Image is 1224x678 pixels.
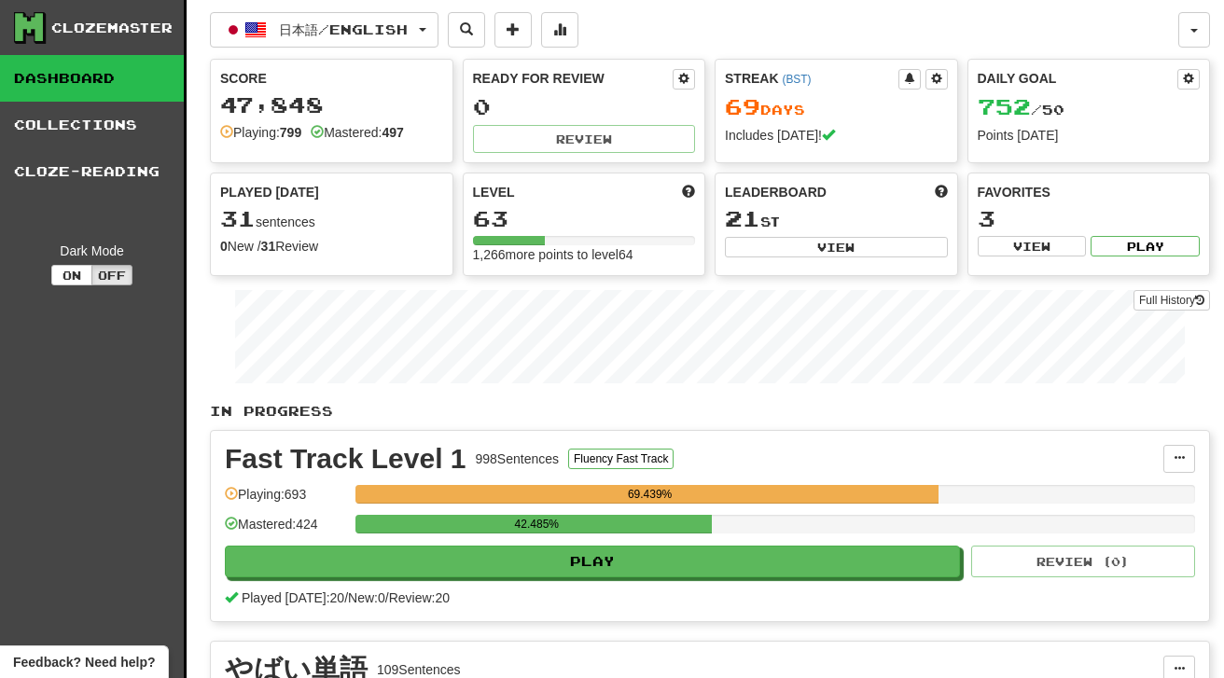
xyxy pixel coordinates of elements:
[51,265,92,285] button: On
[782,73,811,86] a: (BST)
[220,239,228,254] strong: 0
[279,21,408,37] span: 日本語 / English
[220,207,443,231] div: sentences
[385,590,389,605] span: /
[476,450,560,468] div: 998 Sentences
[473,245,696,264] div: 1,266 more points to level 64
[13,653,155,671] span: Open feedback widget
[473,69,674,88] div: Ready for Review
[220,123,301,142] div: Playing:
[225,445,466,473] div: Fast Track Level 1
[978,183,1201,201] div: Favorites
[978,93,1031,119] span: 752
[725,205,760,231] span: 21
[225,485,346,516] div: Playing: 693
[242,590,344,605] span: Played [DATE]: 20
[541,12,578,48] button: More stats
[51,19,173,37] div: Clozemaster
[220,205,256,231] span: 31
[348,590,385,605] span: New: 0
[389,590,450,605] span: Review: 20
[220,69,443,88] div: Score
[473,183,515,201] span: Level
[473,95,696,118] div: 0
[568,449,674,469] button: Fluency Fast Track
[311,123,404,142] div: Mastered:
[14,242,170,260] div: Dark Mode
[978,207,1201,230] div: 3
[210,402,1210,421] p: In Progress
[225,515,346,546] div: Mastered: 424
[978,69,1178,90] div: Daily Goal
[725,95,948,119] div: Day s
[210,12,438,48] button: 日本語/English
[725,183,827,201] span: Leaderboard
[725,93,760,119] span: 69
[361,515,712,533] div: 42.485%
[225,546,960,577] button: Play
[220,183,319,201] span: Played [DATE]
[473,207,696,230] div: 63
[473,125,696,153] button: Review
[725,207,948,231] div: st
[91,265,132,285] button: Off
[448,12,485,48] button: Search sentences
[978,236,1087,256] button: View
[682,183,695,201] span: Score more points to level up
[971,546,1195,577] button: Review (0)
[935,183,948,201] span: This week in points, UTC
[725,126,948,145] div: Includes [DATE]!
[978,102,1064,118] span: / 50
[280,125,301,140] strong: 799
[725,237,948,257] button: View
[494,12,532,48] button: Add sentence to collection
[382,125,403,140] strong: 497
[1134,290,1210,311] a: Full History
[978,126,1201,145] div: Points [DATE]
[344,590,348,605] span: /
[261,239,276,254] strong: 31
[725,69,898,88] div: Streak
[220,237,443,256] div: New / Review
[220,93,443,117] div: 47,848
[1091,236,1200,256] button: Play
[361,485,939,504] div: 69.439%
